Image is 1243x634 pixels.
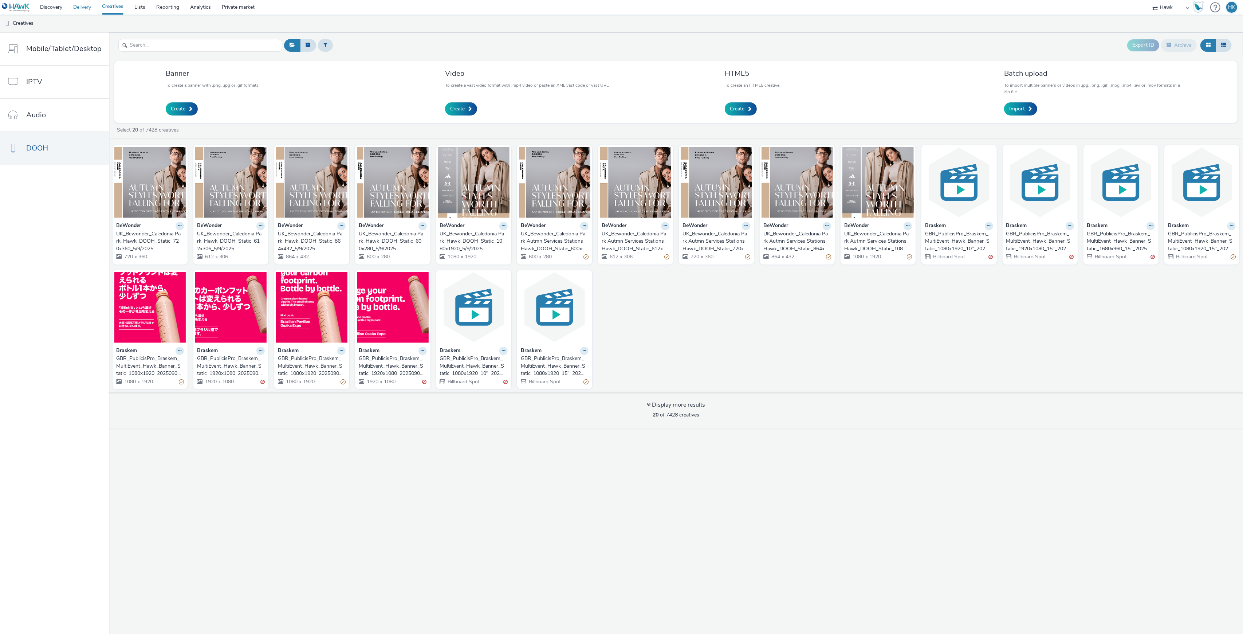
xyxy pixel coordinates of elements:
[195,147,267,218] img: UK_Bewonder_Caledonia Park_Hawk_DOOH_Static_612x306_5/9/2025 visual
[844,230,909,253] div: UK_Bewonder_Caledonia Park Autmn Services Stations_Hawk_DOOH_Static_1080x1920_05.09.2025
[521,355,586,377] div: GBR_PublicisPro_Braskem_MultiEvent_Hawk_Banner_Static_1080x1920_15"_20250901 ; Japan_Bottle
[179,378,184,386] div: Partially valid
[528,253,552,260] span: 600 x 280
[1168,230,1233,253] div: GBR_PublicisPro_Braskem_MultiEvent_Hawk_Banner_Static_1080x1920_15"_20250901 ; JapanLanguage_Bottle
[197,355,265,377] a: GBR_PublicisPro_Braskem_MultiEvent_Hawk_Banner_Static_1920x1080_20250901 ; JapanLanguage_Bottle
[278,230,343,253] div: UK_Bewonder_Caledonia Park_Hawk_DOOH_Static_864x432_5/9/2025
[1009,105,1025,113] span: Import
[359,222,383,230] strong: BeWonder
[132,126,138,133] strong: 20
[602,222,626,230] strong: BeWonder
[171,105,185,113] span: Create
[763,222,788,230] strong: BeWonder
[357,272,428,343] img: GBR_PublicisPro_Braskem_MultiEvent_Hawk_Banner_Static_1920x1080_20250901 ; Japan_Bottle visual
[440,230,508,253] a: UK_Bewonder_Caledonia Park_Hawk_DOOH_Static_1080x1920_5/9/2025
[1166,147,1238,218] img: GBR_PublicisPro_Braskem_MultiEvent_Hawk_Banner_Static_1080x1920_15"_20250901 ; JapanLanguage_Bott...
[278,230,346,253] a: UK_Bewonder_Caledonia Park_Hawk_DOOH_Static_864x432_5/9/2025
[1006,222,1027,230] strong: Braskem
[116,230,181,253] div: UK_Bewonder_Caledonia Park_Hawk_DOOH_Static_720x360_5/9/2025
[989,253,993,261] div: Invalid
[519,272,590,343] img: GBR_PublicisPro_Braskem_MultiEvent_Hawk_Banner_Static_1080x1920_15"_20250901 ; Japan_Bottle visual
[925,230,993,253] a: GBR_PublicisPro_Braskem_MultiEvent_Hawk_Banner_Static_1080x1920_10"_20250901 ; JapanLanguage_Bottle
[366,378,396,385] span: 1920 x 1080
[26,110,46,120] span: Audio
[653,411,699,418] span: of 7428 creatives
[341,378,346,386] div: Partially valid
[683,230,747,253] div: UK_Bewonder_Caledonia Park Autmn Services Stations_Hawk_DOOH_Static_720x360_05.09.2025
[932,253,965,260] span: Billboard Spot
[925,230,990,253] div: GBR_PublicisPro_Braskem_MultiEvent_Hawk_Banner_Static_1080x1920_10"_20250901 ; JapanLanguage_Bottle
[359,355,426,377] a: GBR_PublicisPro_Braskem_MultiEvent_Hawk_Banner_Static_1920x1080_20250901 ; Japan_Bottle
[447,253,477,260] span: 1080 x 1920
[276,272,347,343] img: GBR_PublicisPro_Braskem_MultiEvent_Hawk_Banner_Static_1080x1920_20250901 ; Japan_Bottle visual
[278,222,303,230] strong: BeWonder
[123,378,153,385] span: 1080 x 1920
[440,222,465,230] strong: BeWonder
[197,230,262,253] div: UK_Bewonder_Caledonia Park_Hawk_DOOH_Static_612x306_5/9/2025
[1216,39,1232,51] button: Table
[1161,39,1197,51] button: Archive
[1200,39,1216,51] button: Grid
[197,222,222,230] strong: BeWonder
[166,102,198,116] a: Create
[26,43,102,54] span: Mobile/Tablet/Desktop
[26,143,48,153] span: DOOH
[763,230,831,253] a: UK_Bewonder_Caledonia Park Autmn Services Stations_Hawk_DOOH_Static_864x432_05.09.2025
[521,222,546,230] strong: BeWonder
[422,378,427,386] div: Invalid
[116,230,184,253] a: UK_Bewonder_Caledonia Park_Hawk_DOOH_Static_720x360_5/9/2025
[1168,230,1236,253] a: GBR_PublicisPro_Braskem_MultiEvent_Hawk_Banner_Static_1080x1920_15"_20250901 ; JapanLanguage_Bottle
[1175,253,1208,260] span: Billboard Spot
[4,20,11,27] img: dooh
[285,253,309,260] span: 864 x 432
[521,347,542,355] strong: Braskem
[683,230,750,253] a: UK_Bewonder_Caledonia Park Autmn Services Stations_Hawk_DOOH_Static_720x360_05.09.2025
[166,69,260,78] h3: Banner
[521,230,589,253] a: UK_Bewonder_Caledonia Park Autmn Services Stations_Hawk_DOOH_Static_600x280_05.09.2025
[438,147,510,218] img: UK_Bewonder_Caledonia Park_Hawk_DOOH_Static_1080x1920_5/9/2025 visual
[1087,222,1108,230] strong: Braskem
[1004,82,1186,95] p: To import multiple banners or videos in .jpg, .png, .gif, .mpg, .mp4, .avi or .mov formats in a z...
[1193,1,1204,13] img: Hawk Academy
[438,272,510,343] img: GBR_PublicisPro_Braskem_MultiEvent_Hawk_Banner_Static_1080x1920_10"_20250901 ; Japan_Bottle visual
[278,355,346,377] a: GBR_PublicisPro_Braskem_MultiEvent_Hawk_Banner_Static_1080x1920_20250901 ; [GEOGRAPHIC_DATA]
[1004,147,1076,218] img: GBR_PublicisPro_Braskem_MultiEvent_Hawk_Banner_Static_1920x1080_15"_20250901 ; JapanLanguage_Bott...
[583,378,589,386] div: Partially valid
[197,230,265,253] a: UK_Bewonder_Caledonia Park_Hawk_DOOH_Static_612x306_5/9/2025
[445,69,610,78] h3: Video
[519,147,590,218] img: UK_Bewonder_Caledonia Park Autmn Services Stations_Hawk_DOOH_Static_600x280_05.09.2025 visual
[1094,253,1127,260] span: Billboard Spot
[359,230,426,253] a: UK_Bewonder_Caledonia Park_Hawk_DOOH_Static_600x280_5/9/2025
[204,378,234,385] span: 1920 x 1080
[1014,253,1046,260] span: Billboard Spot
[725,82,780,89] p: To create an HTML5 creative.
[653,411,658,418] strong: 20
[447,378,480,385] span: Billboard Spot
[1004,102,1037,116] a: Import
[762,147,833,218] img: UK_Bewonder_Caledonia Park Autmn Services Stations_Hawk_DOOH_Static_864x432_05.09.2025 visual
[285,378,315,385] span: 1080 x 1920
[1006,230,1074,253] a: GBR_PublicisPro_Braskem_MultiEvent_Hawk_Banner_Static_1920x1080_15"_20250901 ; JapanLanguage_Bottle
[123,253,147,260] span: 720 x 360
[745,253,750,261] div: Partially valid
[600,147,671,218] img: UK_Bewonder_Caledonia Park Autmn Services Stations_Hawk_DOOH_Static_612x306_05.09.2025 visual
[683,222,707,230] strong: BeWonder
[366,253,390,260] span: 600 x 280
[166,82,260,89] p: To create a banner with .png, .jpg or .gif formats.
[528,378,561,385] span: Billboard Spot
[844,230,912,253] a: UK_Bewonder_Caledonia Park Autmn Services Stations_Hawk_DOOH_Static_1080x1920_05.09.2025
[359,355,424,377] div: GBR_PublicisPro_Braskem_MultiEvent_Hawk_Banner_Static_1920x1080_20250901 ; Japan_Bottle
[440,230,505,253] div: UK_Bewonder_Caledonia Park_Hawk_DOOH_Static_1080x1920_5/9/2025
[771,253,794,260] span: 864 x 432
[763,230,828,253] div: UK_Bewonder_Caledonia Park Autmn Services Stations_Hawk_DOOH_Static_864x432_05.09.2025
[602,230,669,253] a: UK_Bewonder_Caledonia Park Autmn Services Stations_Hawk_DOOH_Static_612x306_05.09.2025
[664,253,669,261] div: Partially valid
[114,272,186,343] img: GBR_PublicisPro_Braskem_MultiEvent_Hawk_Banner_Static_1080x1920_20250901 ; JapanLanguage_Bottle v...
[445,102,477,116] a: Create
[923,147,995,218] img: GBR_PublicisPro_Braskem_MultiEvent_Hawk_Banner_Static_1080x1920_10"_20250901 ; JapanLanguage_Bott...
[1193,1,1207,13] a: Hawk Academy
[1006,230,1071,253] div: GBR_PublicisPro_Braskem_MultiEvent_Hawk_Banner_Static_1920x1080_15"_20250901 ; JapanLanguage_Bottle
[276,147,347,218] img: UK_Bewonder_Caledonia Park_Hawk_DOOH_Static_864x432_5/9/2025 visual
[440,355,505,377] div: GBR_PublicisPro_Braskem_MultiEvent_Hawk_Banner_Static_1080x1920_10"_20250901 ; Japan_Bottle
